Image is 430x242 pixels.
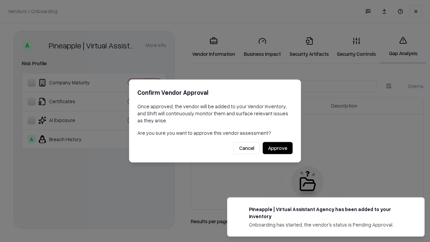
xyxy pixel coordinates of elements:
[137,88,293,97] h2: Confirm Vendor Approval
[235,206,244,214] img: trypineapple.com
[137,103,293,124] p: Once approved, the vendor will be added to your Vendor Inventory, and Shift will continuously mon...
[263,142,293,154] button: Approve
[249,206,408,220] div: Pineapple | Virtual Assistant Agency has been added to your inventory
[233,142,260,154] button: Cancel
[137,129,293,136] p: Are you sure you want to approve this vendor assessment?
[249,221,408,228] div: Onboarding has started, the vendor's status is Pending Approval.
